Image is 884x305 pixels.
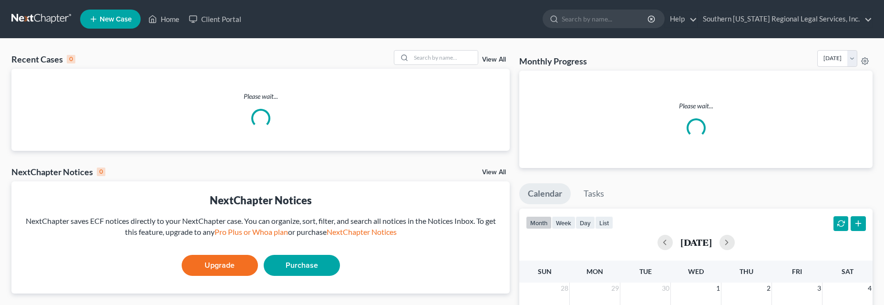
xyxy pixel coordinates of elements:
[11,166,105,178] div: NextChapter Notices
[560,283,569,294] span: 28
[740,267,753,275] span: Thu
[327,227,397,236] a: NextChapter Notices
[144,11,184,28] a: Home
[665,11,697,28] a: Help
[575,183,613,204] a: Tasks
[482,56,506,63] a: View All
[215,227,288,236] a: Pro Plus or Whoa plan
[586,267,603,275] span: Mon
[100,16,132,23] span: New Case
[688,267,704,275] span: Wed
[680,237,712,247] h2: [DATE]
[11,53,75,65] div: Recent Cases
[639,267,652,275] span: Tue
[595,216,613,229] button: list
[610,283,620,294] span: 29
[766,283,771,294] span: 2
[411,51,478,64] input: Search by name...
[67,55,75,63] div: 0
[867,283,873,294] span: 4
[182,255,258,276] a: Upgrade
[715,283,721,294] span: 1
[519,55,587,67] h3: Monthly Progress
[816,283,822,294] span: 3
[842,267,853,275] span: Sat
[19,193,502,208] div: NextChapter Notices
[552,216,576,229] button: week
[792,267,802,275] span: Fri
[519,183,571,204] a: Calendar
[184,11,246,28] a: Client Portal
[538,267,552,275] span: Sun
[576,216,595,229] button: day
[19,216,502,238] div: NextChapter saves ECF notices directly to your NextChapter case. You can organize, sort, filter, ...
[698,11,872,28] a: Southern [US_STATE] Regional Legal Services, Inc.
[97,168,105,176] div: 0
[562,10,649,28] input: Search by name...
[264,255,340,276] a: Purchase
[526,216,552,229] button: month
[482,169,506,176] a: View All
[661,283,670,294] span: 30
[11,92,510,101] p: Please wait...
[527,101,865,111] p: Please wait...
